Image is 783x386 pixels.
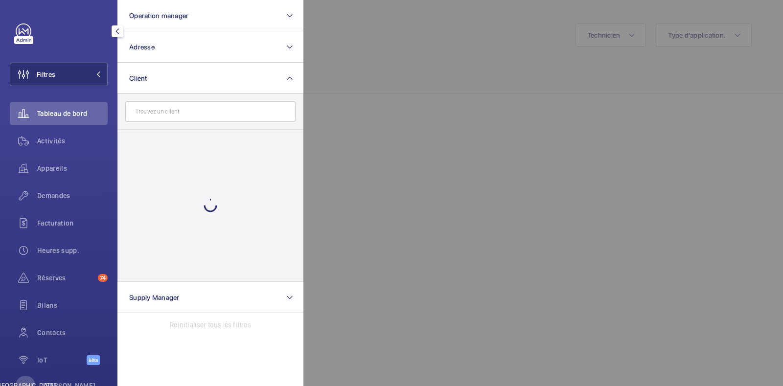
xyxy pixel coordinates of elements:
font: Facturation [37,219,74,227]
font: Appareils [37,164,67,172]
font: Bilans [37,301,57,309]
font: Activités [37,137,65,145]
font: 74 [100,274,106,281]
font: Réserves [37,274,66,282]
font: IoT [37,356,47,364]
font: Contacts [37,329,66,337]
button: Filtres [10,63,108,86]
font: Demandes [37,192,70,200]
font: Tableau de bord [37,110,87,117]
font: Bêta [89,357,98,363]
font: Heures supp. [37,247,79,254]
font: Filtres [37,70,55,78]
